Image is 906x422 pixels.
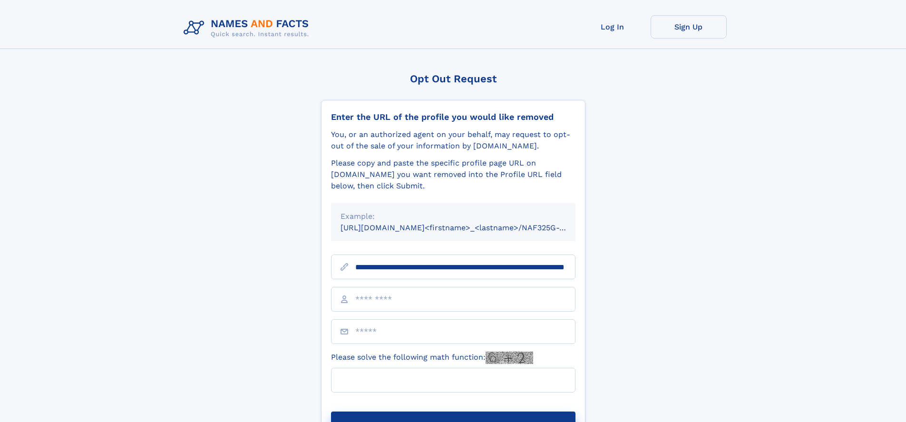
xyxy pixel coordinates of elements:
[180,15,317,41] img: Logo Names and Facts
[341,223,594,232] small: [URL][DOMAIN_NAME]<firstname>_<lastname>/NAF325G-xxxxxxxx
[331,157,575,192] div: Please copy and paste the specific profile page URL on [DOMAIN_NAME] you want removed into the Pr...
[321,73,585,85] div: Opt Out Request
[331,129,575,152] div: You, or an authorized agent on your behalf, may request to opt-out of the sale of your informatio...
[331,352,533,364] label: Please solve the following math function:
[575,15,651,39] a: Log In
[651,15,727,39] a: Sign Up
[331,112,575,122] div: Enter the URL of the profile you would like removed
[341,211,566,222] div: Example:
